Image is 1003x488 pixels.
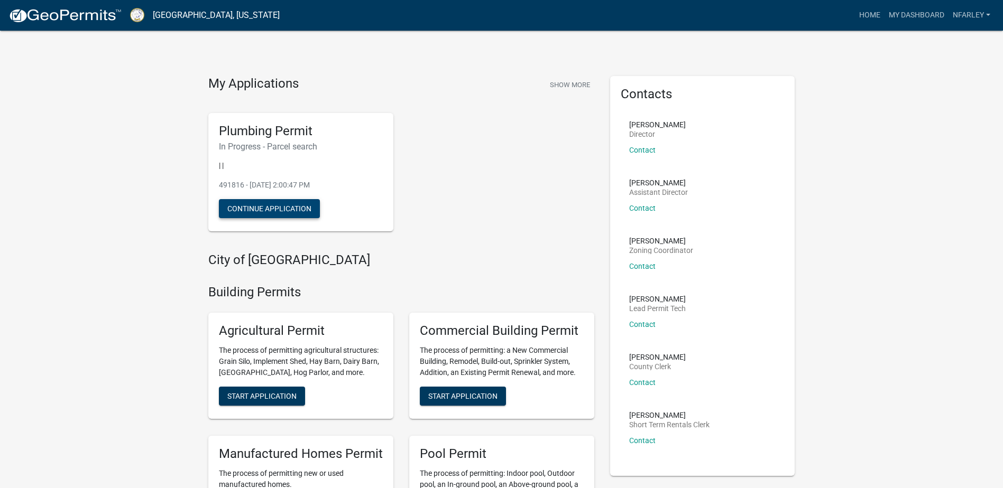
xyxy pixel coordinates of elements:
[219,160,383,171] p: | |
[885,5,949,25] a: My Dashboard
[219,142,383,152] h6: In Progress - Parcel search
[629,189,688,196] p: Assistant Director
[621,87,785,102] h5: Contacts
[855,5,885,25] a: Home
[420,387,506,406] button: Start Application
[629,146,656,154] a: Contact
[629,421,710,428] p: Short Term Rentals Clerk
[546,76,594,93] button: Show More
[629,436,656,445] a: Contact
[629,295,686,303] p: [PERSON_NAME]
[629,363,686,370] p: County Clerk
[629,262,656,270] a: Contact
[219,199,320,218] button: Continue Application
[219,345,383,378] p: The process of permitting agricultural structures: Grain Silo, Implement Shed, Hay Barn, Dairy Ba...
[219,180,383,191] p: 491816 - [DATE] 2:00:47 PM
[227,391,297,400] span: Start Application
[420,345,584,378] p: The process of permitting: a New Commercial Building, Remodel, Build-out, Sprinkler System, Addit...
[629,411,710,419] p: [PERSON_NAME]
[420,446,584,462] h5: Pool Permit
[219,387,305,406] button: Start Application
[208,285,594,300] h4: Building Permits
[130,8,144,22] img: Putnam County, Georgia
[629,378,656,387] a: Contact
[208,252,594,268] h4: City of [GEOGRAPHIC_DATA]
[428,391,498,400] span: Start Application
[153,6,280,24] a: [GEOGRAPHIC_DATA], [US_STATE]
[629,121,686,128] p: [PERSON_NAME]
[949,5,995,25] a: nfarley
[629,247,693,254] p: Zoning Coordinator
[219,124,383,139] h5: Plumbing Permit
[219,323,383,339] h5: Agricultural Permit
[629,179,688,186] p: [PERSON_NAME]
[208,76,299,92] h4: My Applications
[629,353,686,361] p: [PERSON_NAME]
[629,204,656,212] a: Contact
[219,446,383,462] h5: Manufactured Homes Permit
[629,305,686,312] p: Lead Permit Tech
[420,323,584,339] h5: Commercial Building Permit
[629,237,693,245] p: [PERSON_NAME]
[629,320,656,329] a: Contact
[629,130,686,138] p: Director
